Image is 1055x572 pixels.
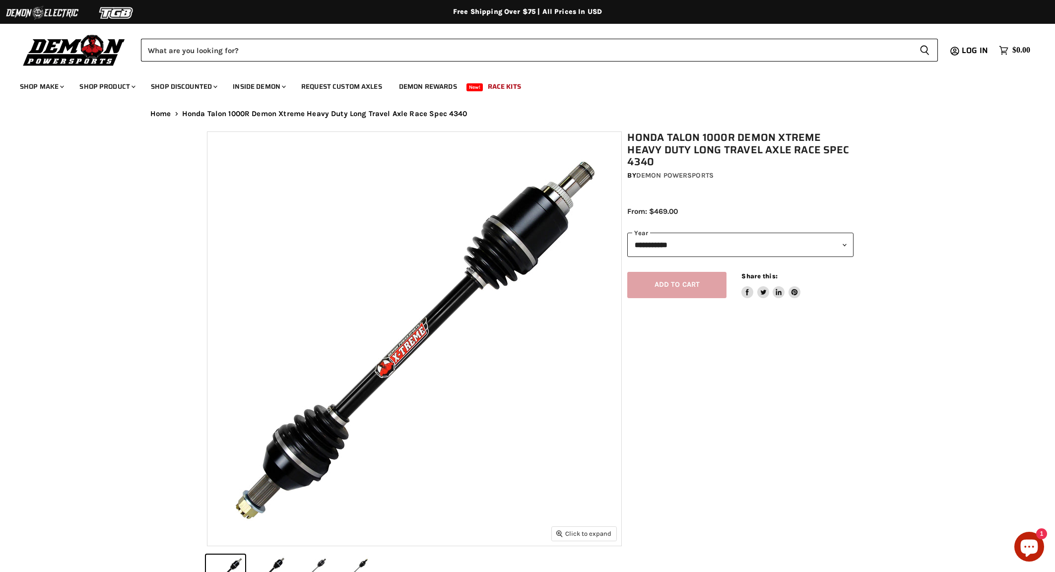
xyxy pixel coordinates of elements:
a: Log in [957,46,994,55]
a: Shop Discounted [143,76,223,97]
span: $0.00 [1012,46,1030,55]
a: Inside Demon [225,76,292,97]
a: Shop Make [12,76,70,97]
span: Click to expand [556,530,611,537]
a: Demon Powersports [636,171,714,180]
a: Demon Rewards [392,76,464,97]
nav: Breadcrumbs [131,110,924,118]
div: by [627,170,854,181]
img: Demon Electric Logo 2 [5,3,79,22]
a: Request Custom Axles [294,76,390,97]
a: Race Kits [480,76,528,97]
span: Log in [962,44,988,57]
img: Honda Talon 1000R Demon Xtreme Heavy Duty Long Travel Axle Race Spec 4340 [207,132,621,546]
a: Shop Product [72,76,141,97]
button: Search [912,39,938,62]
ul: Main menu [12,72,1028,97]
button: Click to expand [552,527,616,540]
img: TGB Logo 2 [79,3,154,22]
span: Honda Talon 1000R Demon Xtreme Heavy Duty Long Travel Axle Race Spec 4340 [182,110,467,118]
img: Demon Powersports [20,32,129,67]
aside: Share this: [741,272,800,298]
h1: Honda Talon 1000R Demon Xtreme Heavy Duty Long Travel Axle Race Spec 4340 [627,131,854,168]
a: Home [150,110,171,118]
select: year [627,233,854,257]
input: Search [141,39,912,62]
span: Share this: [741,272,777,280]
span: From: $469.00 [627,207,678,216]
div: Free Shipping Over $75 | All Prices In USD [131,7,924,16]
span: New! [466,83,483,91]
inbox-online-store-chat: Shopify online store chat [1011,532,1047,564]
form: Product [141,39,938,62]
a: $0.00 [994,43,1035,58]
